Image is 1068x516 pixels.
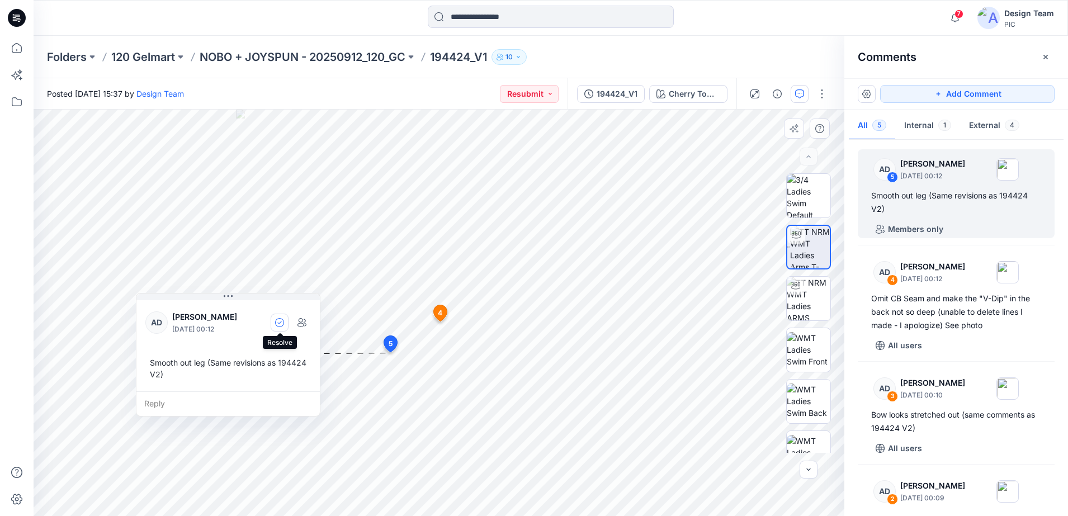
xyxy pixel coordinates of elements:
p: 10 [505,51,513,63]
img: WMT Ladies Swim Left [787,435,830,470]
img: TT NRM WMT Ladies ARMS DOWN [787,277,830,320]
span: 5 [389,339,393,349]
div: 5 [887,172,898,183]
p: [DATE] 00:09 [900,493,965,504]
a: Folders [47,49,87,65]
span: 4 [438,308,442,318]
div: AD [873,377,896,400]
span: 4 [1005,120,1019,131]
div: Bow looks stretched out (same comments as 194424 V2) [871,408,1041,435]
div: 2 [887,494,898,505]
p: Members only [888,223,943,236]
div: AD [145,311,168,334]
div: Smooth out leg (Same revisions as 194424 V2) [145,352,311,385]
a: 120 Gelmart [111,49,175,65]
img: 3/4 Ladies Swim Default [787,174,830,217]
span: Posted [DATE] 15:37 by [47,88,184,100]
a: NOBO + JOYSPUN - 20250912_120_GC [200,49,405,65]
img: avatar [977,7,1000,29]
p: All users [888,339,922,352]
button: Members only [871,220,948,238]
button: External [960,112,1028,140]
div: Design Team [1004,7,1054,20]
p: [DATE] 00:10 [900,390,965,401]
button: 194424_V1 [577,85,645,103]
p: [PERSON_NAME] [172,310,263,324]
div: PIC [1004,20,1054,29]
img: WMT Ladies Swim Back [787,384,830,419]
div: Reply [136,391,320,416]
div: AD [873,261,896,283]
img: WMT Ladies Swim Front [787,332,830,367]
div: 4 [887,274,898,286]
span: 5 [872,120,886,131]
button: All users [871,337,927,354]
span: 1 [938,120,951,131]
a: Design Team [136,89,184,98]
button: 10 [492,49,527,65]
span: 7 [954,10,963,18]
p: [PERSON_NAME] [900,260,965,273]
div: 194424_V1 [597,88,637,100]
button: Internal [895,112,960,140]
p: All users [888,442,922,455]
button: Details [768,85,786,103]
button: Cherry Tomato [649,85,727,103]
img: TT NRM WMT Ladies Arms T-POSE [790,226,830,268]
p: [PERSON_NAME] [900,376,965,390]
div: Smooth out leg (Same revisions as 194424 V2) [871,189,1041,216]
div: AD [873,158,896,181]
button: All [849,112,895,140]
p: [DATE] 00:12 [172,324,263,335]
p: [PERSON_NAME] [900,157,965,171]
p: [PERSON_NAME] [900,479,965,493]
p: 194424_V1 [430,49,487,65]
div: 3 [887,391,898,402]
button: All users [871,439,927,457]
p: [DATE] 00:12 [900,273,965,285]
h2: Comments [858,50,916,64]
div: Omit CB Seam and make the "V-Dip" in the back not so deep (unable to delete lines I made - I apol... [871,292,1041,332]
div: AD [873,480,896,503]
button: Add Comment [880,85,1055,103]
div: Cherry Tomato [669,88,720,100]
p: [DATE] 00:12 [900,171,965,182]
